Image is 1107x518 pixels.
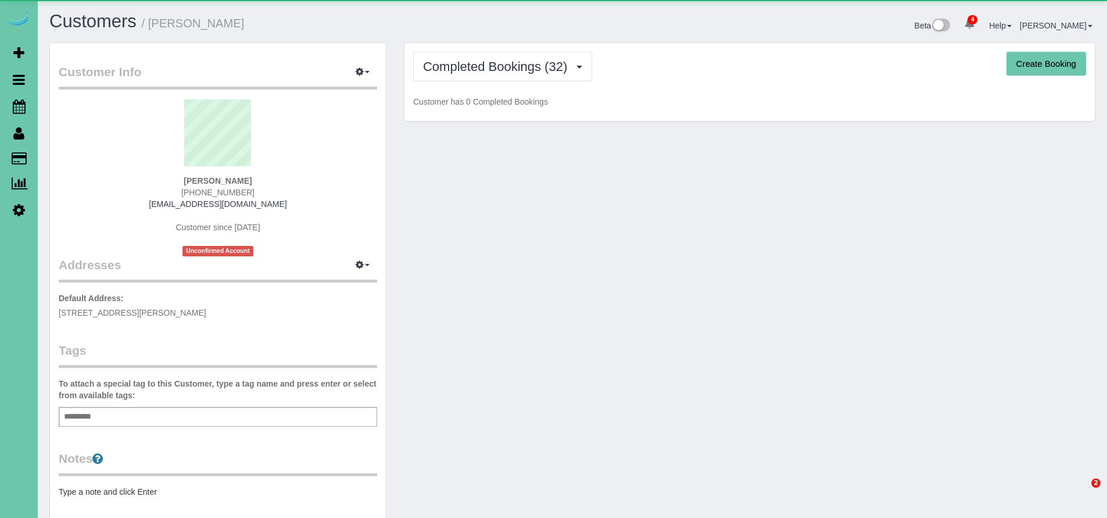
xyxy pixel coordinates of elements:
[958,12,981,37] a: 4
[1091,478,1101,488] span: 2
[931,19,950,34] img: New interface
[1020,21,1092,30] a: [PERSON_NAME]
[413,96,1086,108] p: Customer has 0 Completed Bookings
[7,12,30,28] img: Automaid Logo
[1067,478,1095,506] iframe: Intercom live chat
[413,52,592,81] button: Completed Bookings (32)
[1006,52,1086,76] button: Create Booking
[423,59,573,74] span: Completed Bookings (32)
[59,342,377,368] legend: Tags
[149,199,286,209] a: [EMAIL_ADDRESS][DOMAIN_NAME]
[59,486,377,498] pre: Type a note and click Enter
[182,246,253,256] span: Unconfirmed Account
[915,21,951,30] a: Beta
[968,15,977,24] span: 4
[142,17,245,30] small: / [PERSON_NAME]
[49,11,137,31] a: Customers
[989,21,1012,30] a: Help
[175,223,260,232] span: Customer since [DATE]
[59,308,206,317] span: [STREET_ADDRESS][PERSON_NAME]
[59,292,124,304] label: Default Address:
[59,378,377,401] label: To attach a special tag to this Customer, type a tag name and press enter or select from availabl...
[59,450,377,476] legend: Notes
[184,176,252,185] strong: [PERSON_NAME]
[59,63,377,90] legend: Customer Info
[181,188,255,197] span: [PHONE_NUMBER]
